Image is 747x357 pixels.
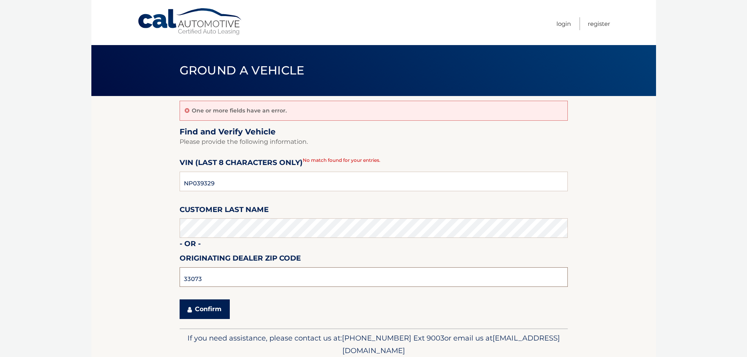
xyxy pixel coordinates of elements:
label: - or - [180,238,201,252]
label: Customer Last Name [180,204,269,218]
a: Register [588,17,610,30]
h2: Find and Verify Vehicle [180,127,568,137]
button: Confirm [180,299,230,319]
span: [PHONE_NUMBER] Ext 9003 [342,333,444,343]
p: Please provide the following information. [180,136,568,147]
span: [EMAIL_ADDRESS][DOMAIN_NAME] [342,333,560,355]
span: Ground a Vehicle [180,63,305,78]
label: VIN (last 8 characters only) [180,157,303,171]
p: One or more fields have an error. [192,107,287,114]
a: Login [556,17,571,30]
p: If you need assistance, please contact us at: or email us at [185,332,563,357]
a: Cal Automotive [137,8,243,36]
label: Originating Dealer Zip Code [180,252,301,267]
span: No match found for your entries. [303,157,380,163]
